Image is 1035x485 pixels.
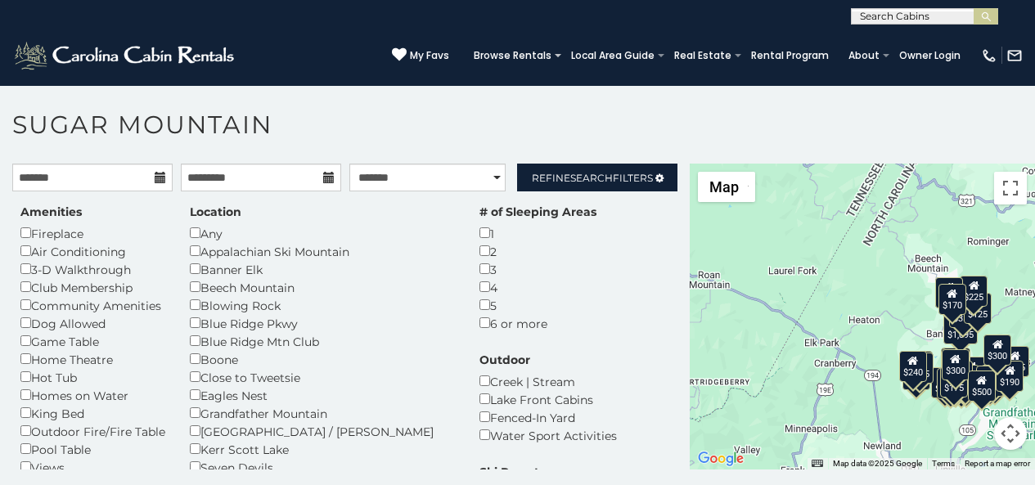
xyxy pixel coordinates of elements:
[938,284,966,315] div: $170
[20,458,165,476] div: Views
[479,314,596,332] div: 6 or more
[479,224,596,242] div: 1
[1006,47,1023,64] img: mail-regular-white.png
[190,368,455,386] div: Close to Tweetsie
[479,372,617,390] div: Creek | Stream
[935,277,963,308] div: $300
[20,440,165,458] div: Pool Table
[190,440,455,458] div: Kerr Scott Lake
[479,464,545,480] label: Ski Resorts
[20,350,165,368] div: Home Theatre
[958,357,986,388] div: $200
[743,44,837,67] a: Rental Program
[190,458,455,476] div: Seven Devils
[563,44,663,67] a: Local Area Guide
[190,278,455,296] div: Beech Mountain
[479,260,596,278] div: 3
[698,172,755,202] button: Change map style
[479,408,617,426] div: Fenced-In Yard
[190,204,241,220] label: Location
[960,276,988,307] div: $225
[1001,346,1029,377] div: $155
[940,366,968,397] div: $175
[190,404,455,422] div: Grandfather Mountain
[190,422,455,440] div: [GEOGRAPHIC_DATA] / [PERSON_NAME]
[20,386,165,404] div: Homes on Water
[833,459,922,468] span: Map data ©2025 Google
[479,426,617,444] div: Water Sport Activities
[517,164,677,191] a: RefineSearchFilters
[190,314,455,332] div: Blue Ridge Pkwy
[190,260,455,278] div: Banner Elk
[479,278,596,296] div: 4
[932,459,955,468] a: Terms
[20,224,165,242] div: Fireplace
[12,39,239,72] img: White-1-2.png
[570,172,613,184] span: Search
[20,278,165,296] div: Club Membership
[840,44,888,67] a: About
[666,44,740,67] a: Real Estate
[943,348,970,379] div: $265
[981,47,997,64] img: phone-regular-white.png
[943,313,978,344] div: $1,095
[479,204,596,220] label: # of Sleeping Areas
[479,296,596,314] div: 5
[891,44,969,67] a: Owner Login
[694,448,748,469] a: Open this area in Google Maps (opens a new window)
[190,224,455,242] div: Any
[937,368,965,399] div: $155
[899,351,927,382] div: $240
[20,204,82,220] label: Amenities
[812,458,823,469] button: Keyboard shortcuts
[694,448,748,469] img: Google
[410,48,449,63] span: My Favs
[964,293,992,324] div: $125
[994,417,1027,450] button: Map camera controls
[20,404,165,422] div: King Bed
[190,296,455,314] div: Blowing Rock
[479,352,530,368] label: Outdoor
[20,368,165,386] div: Hot Tub
[20,260,165,278] div: 3-D Walkthrough
[392,47,449,64] a: My Favs
[994,172,1027,204] button: Toggle fullscreen view
[466,44,560,67] a: Browse Rentals
[983,335,1011,366] div: $300
[20,296,165,314] div: Community Amenities
[968,370,996,402] div: $500
[190,386,455,404] div: Eagles Nest
[190,242,455,260] div: Appalachian Ski Mountain
[479,242,596,260] div: 2
[479,390,617,408] div: Lake Front Cabins
[20,422,165,440] div: Outdoor Fire/Fire Table
[942,349,970,380] div: $300
[996,361,1024,392] div: $190
[20,242,165,260] div: Air Conditioning
[965,459,1030,468] a: Report a map error
[190,332,455,350] div: Blue Ridge Mtn Club
[709,178,739,195] span: Map
[190,350,455,368] div: Boone
[532,172,653,184] span: Refine Filters
[20,314,165,332] div: Dog Allowed
[20,332,165,350] div: Game Table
